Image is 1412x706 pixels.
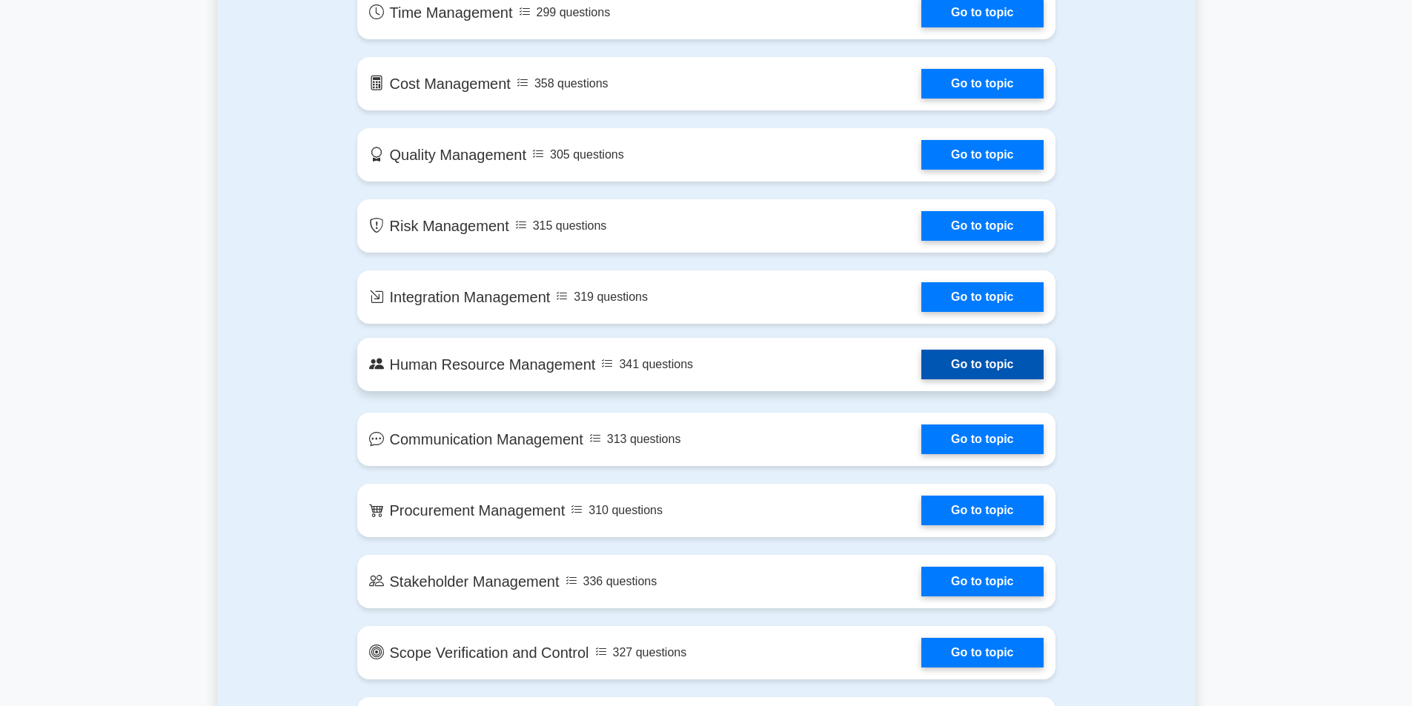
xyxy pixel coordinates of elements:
a: Go to topic [921,350,1043,379]
a: Go to topic [921,638,1043,667]
a: Go to topic [921,282,1043,312]
a: Go to topic [921,69,1043,99]
a: Go to topic [921,567,1043,596]
a: Go to topic [921,140,1043,170]
a: Go to topic [921,424,1043,454]
a: Go to topic [921,496,1043,525]
a: Go to topic [921,211,1043,241]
